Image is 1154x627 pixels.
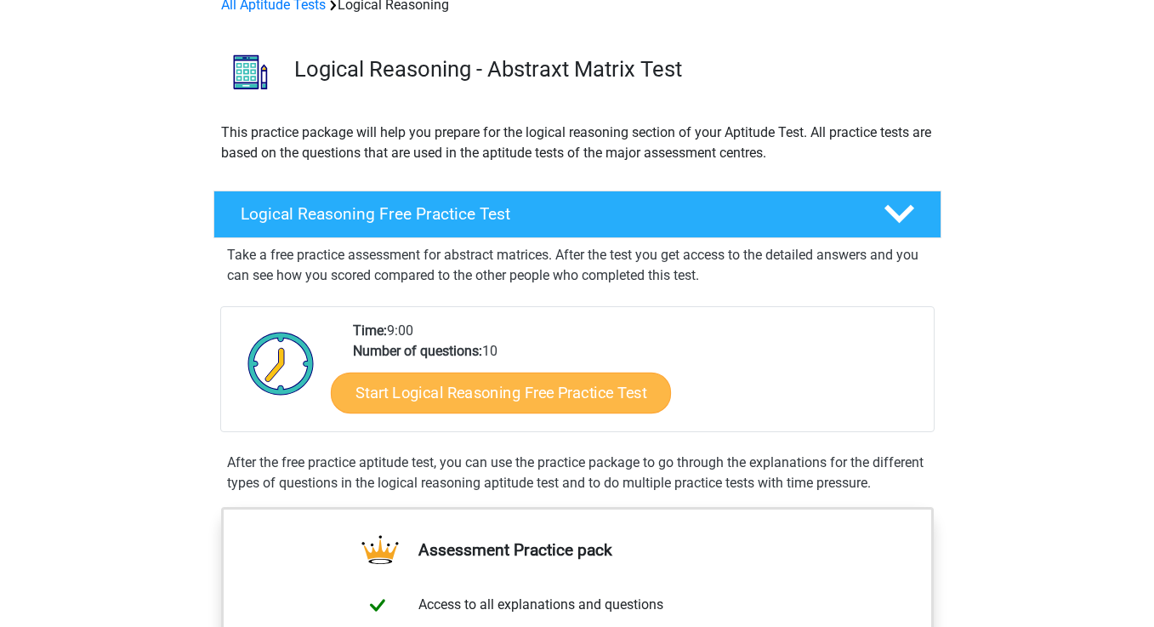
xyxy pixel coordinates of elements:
div: After the free practice aptitude test, you can use the practice package to go through the explana... [220,453,935,493]
p: Take a free practice assessment for abstract matrices. After the test you get access to the detai... [227,245,928,286]
p: This practice package will help you prepare for the logical reasoning section of your Aptitude Te... [221,123,934,163]
b: Number of questions: [353,343,482,359]
a: Start Logical Reasoning Free Practice Test [331,372,671,413]
h3: Logical Reasoning - Abstraxt Matrix Test [294,56,928,83]
img: logical reasoning [214,36,287,108]
b: Time: [353,322,387,339]
img: Clock [238,321,324,406]
a: Logical Reasoning Free Practice Test [207,191,948,238]
div: 9:00 10 [340,321,933,431]
h4: Logical Reasoning Free Practice Test [241,204,856,224]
